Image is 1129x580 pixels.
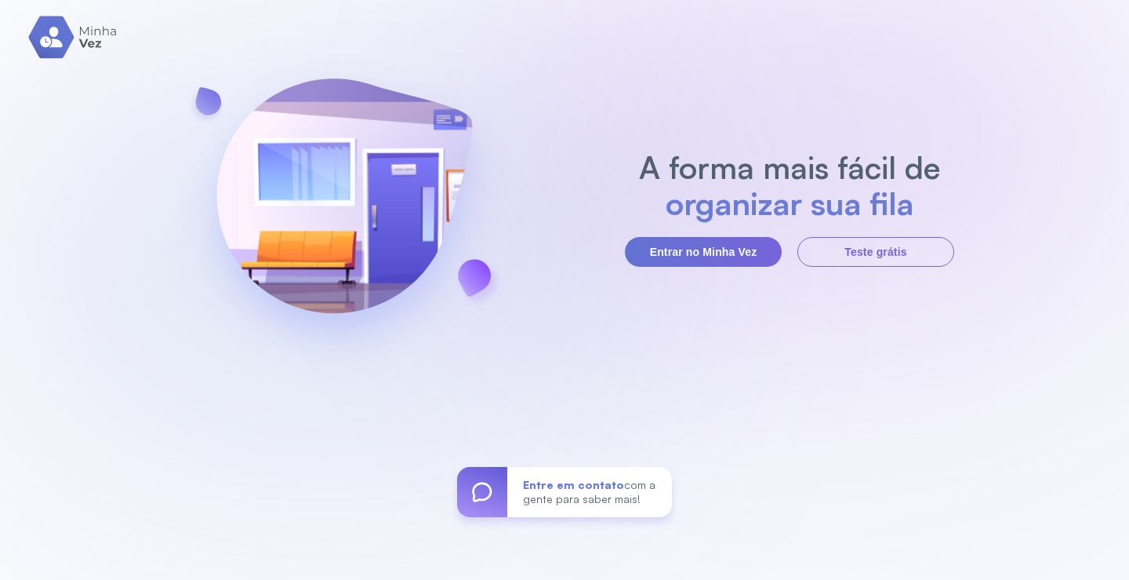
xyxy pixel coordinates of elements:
[625,237,782,267] button: Entrar no Minha Vez
[28,16,118,59] img: logo.svg
[631,185,949,221] h2: organizar sua fila
[175,37,514,378] img: banner-login.svg
[457,467,672,517] a: Entre em contatocom a gente para saber mais!
[631,149,949,185] h2: A forma mais fácil de
[507,467,672,517] div: com a gente para saber mais!
[523,478,624,491] span: Entre em contato
[797,237,954,267] button: Teste grátis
